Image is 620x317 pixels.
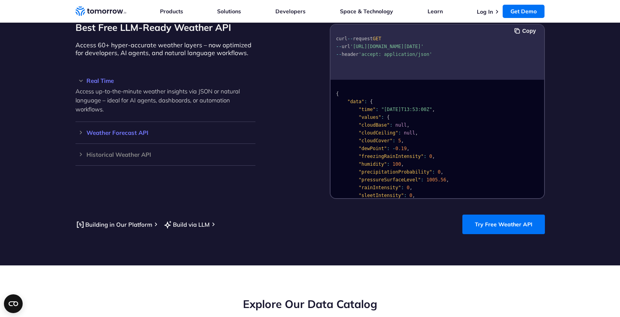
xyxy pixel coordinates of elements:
span: - [392,146,395,151]
span: 5 [398,138,401,143]
span: : [421,177,423,183]
span: "values" [358,115,381,120]
span: 0.19 [395,146,406,151]
span: : [387,161,390,167]
span: , [432,107,435,112]
a: Learn [428,8,443,15]
span: '[URL][DOMAIN_NAME][DATE]' [350,44,424,49]
span: : [401,185,404,190]
span: , [415,130,418,136]
span: "cloudBase" [358,122,389,128]
a: Build via LLM [163,220,210,229]
span: "pressureSurfaceLevel" [358,177,421,183]
span: "cloudCeiling" [358,130,398,136]
span: "data" [347,99,364,104]
a: Log In [477,8,493,15]
span: "sleetIntensity" [358,193,404,198]
span: header [341,52,358,57]
span: : [387,146,390,151]
a: Products [160,8,183,15]
h3: Real Time [75,78,255,84]
span: "[DATE]T13:53:00Z" [381,107,432,112]
h3: Historical Weather API [75,152,255,158]
span: , [432,154,435,159]
span: , [409,185,412,190]
span: : [404,193,406,198]
button: Open CMP widget [4,294,23,313]
button: Copy [514,27,538,35]
p: Access 60+ hyper-accurate weather layers – now optimized for developers, AI agents, and natural l... [75,41,255,57]
a: Space & Technology [340,8,393,15]
span: : [392,138,395,143]
a: Try Free Weather API [462,215,545,234]
span: : [364,99,367,104]
span: "precipitationProbability" [358,169,432,175]
span: { [387,115,390,120]
span: 100 [392,161,401,167]
span: "time" [358,107,375,112]
span: : [398,130,401,136]
a: Get Demo [503,5,545,18]
a: Developers [275,8,306,15]
span: , [401,138,404,143]
span: -- [336,44,341,49]
span: url [341,44,350,49]
span: : [390,122,392,128]
span: { [336,91,339,97]
span: "cloudCover" [358,138,392,143]
span: 0 [429,154,432,159]
span: null [404,130,415,136]
a: Solutions [217,8,241,15]
span: "rainIntensity" [358,185,401,190]
span: null [395,122,406,128]
span: 1005.56 [426,177,446,183]
span: "dewPoint" [358,146,386,151]
span: -- [347,36,352,41]
span: : [423,154,426,159]
h2: Explore Our Data Catalog [75,297,545,312]
span: , [406,146,409,151]
span: { [370,99,372,104]
span: "freezingRainIntensity" [358,154,423,159]
span: , [401,161,404,167]
span: , [446,177,449,183]
a: Building in Our Platform [75,220,152,229]
span: , [412,193,415,198]
h3: Weather Forecast API [75,130,255,136]
span: 0 [409,193,412,198]
span: 0 [406,185,409,190]
span: 0 [438,169,440,175]
a: Home link [75,5,126,17]
p: Access up-to-the-minute weather insights via JSON or natural language – ideal for AI agents, dash... [75,87,255,114]
span: 'accept: application/json' [358,52,432,57]
span: curl [336,36,347,41]
span: : [376,107,378,112]
span: -- [336,52,341,57]
span: , [406,122,409,128]
span: request [353,36,373,41]
span: : [432,169,435,175]
span: GET [372,36,381,41]
span: : [381,115,384,120]
span: , [440,169,443,175]
span: "humidity" [358,161,386,167]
